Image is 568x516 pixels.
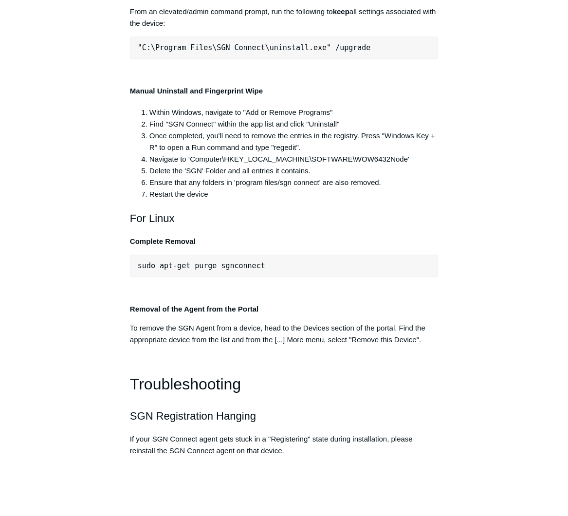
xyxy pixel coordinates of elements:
li: Delete the 'SGN' Folder and all entries it contains. [149,165,438,177]
h2: For Linux [130,210,438,227]
strong: Complete Removal [130,237,196,245]
strong: Manual Uninstall and Fingerprint Wipe [130,87,263,95]
span: From an elevated/admin command prompt, run the following to all settings associated with the device: [130,7,436,27]
span: To remove the SGN Agent from a device, head to the Devices section of the portal. Find the approp... [130,324,425,344]
li: Within Windows, navigate to "Add or Remove Programs" [149,107,438,118]
strong: Removal of the Agent from the Portal [130,305,258,313]
li: Ensure that any folders in 'program files/sgn connect' are also removed. [149,177,438,188]
span: If your SGN Connect agent gets stuck in a "Registering" state during installation, please reinsta... [130,435,413,455]
span: "C:\Program Files\SGN Connect\uninstall.exe" /upgrade [138,43,371,52]
li: Once completed, you'll need to remove the entries in the registry. Press "Windows Key + R" to ope... [149,130,438,153]
li: Navigate to ‘Computer\HKEY_LOCAL_MACHINE\SOFTWARE\WOW6432Node' [149,153,438,165]
li: Restart the device [149,188,438,200]
li: Find "SGN Connect" within the app list and click "Uninstall" [149,118,438,130]
strong: keep [333,7,349,16]
pre: sudo apt-get purge sgnconnect [130,255,438,277]
h2: SGN Registration Hanging [130,407,438,424]
h1: Troubleshooting [130,372,438,397]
